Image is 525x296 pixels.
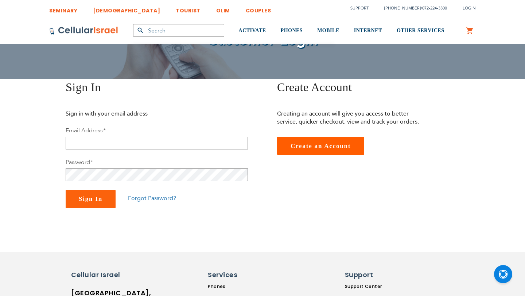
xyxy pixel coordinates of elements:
[291,143,351,149] span: Create an Account
[345,270,388,280] h6: Support
[354,17,382,44] a: INTERNET
[317,17,339,44] a: MOBILE
[354,28,382,33] span: INTERNET
[422,5,447,11] a: 072-224-3300
[377,3,447,13] li: /
[239,17,266,44] a: ACTIVATE
[350,5,369,11] a: Support
[71,270,133,280] h6: Cellular Israel
[239,28,266,33] span: ACTIVATE
[49,26,118,35] img: Cellular Israel Logo
[277,110,425,126] p: Creating an account will give you access to better service, quicker checkout, view and track your...
[66,81,101,94] span: Sign In
[277,137,364,155] a: Create an Account
[345,283,393,290] a: Support Center
[128,194,176,202] a: Forgot Password?
[66,137,248,149] input: Email
[281,28,303,33] span: PHONES
[93,2,160,15] a: [DEMOGRAPHIC_DATA]
[49,2,77,15] a: SEMINARY
[208,270,270,280] h6: Services
[79,195,102,202] span: Sign In
[66,126,105,135] label: Email Address
[66,110,213,118] p: Sign in with your email address
[66,158,93,166] label: Password
[216,2,230,15] a: OLIM
[208,283,274,290] a: Phones
[397,17,444,44] a: OTHER SERVICES
[66,190,116,208] button: Sign In
[281,17,303,44] a: PHONES
[317,28,339,33] span: MOBILE
[277,81,352,94] span: Create Account
[384,5,421,11] a: [PHONE_NUMBER]
[397,28,444,33] span: OTHER SERVICES
[176,2,201,15] a: TOURIST
[246,2,271,15] a: COUPLES
[463,5,476,11] span: Login
[133,24,224,37] input: Search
